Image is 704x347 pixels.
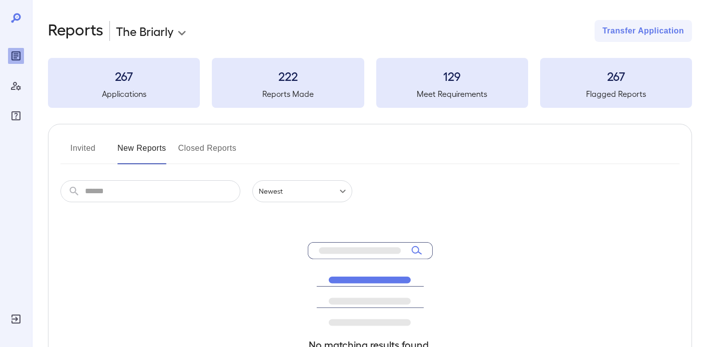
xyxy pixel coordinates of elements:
button: Transfer Application [595,20,692,42]
h3: 129 [376,68,528,84]
button: New Reports [117,140,166,164]
button: Invited [60,140,105,164]
h5: Applications [48,88,200,100]
div: Reports [8,48,24,64]
h5: Flagged Reports [540,88,692,100]
h3: 267 [48,68,200,84]
h3: 222 [212,68,364,84]
p: The Briarly [116,23,173,39]
h3: 267 [540,68,692,84]
button: Closed Reports [178,140,237,164]
h5: Reports Made [212,88,364,100]
div: Newest [252,180,352,202]
h2: Reports [48,20,103,42]
div: Log Out [8,311,24,327]
summary: 267Applications222Reports Made129Meet Requirements267Flagged Reports [48,58,692,108]
h5: Meet Requirements [376,88,528,100]
div: FAQ [8,108,24,124]
div: Manage Users [8,78,24,94]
